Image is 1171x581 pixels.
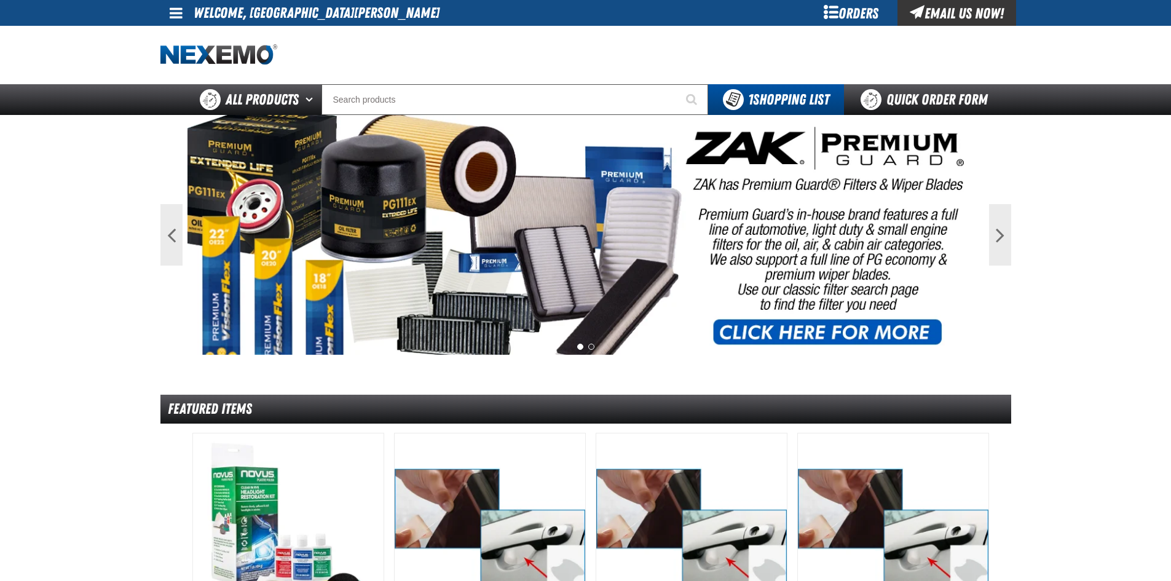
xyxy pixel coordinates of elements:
[160,395,1011,424] div: Featured Items
[989,204,1011,266] button: Next
[160,204,183,266] button: Previous
[321,84,708,115] input: Search
[577,344,583,350] button: 1 of 2
[844,84,1011,115] a: Quick Order Form
[748,91,753,108] strong: 1
[301,84,321,115] button: Open All Products pages
[226,89,299,111] span: All Products
[160,44,277,66] img: Nexemo logo
[588,344,594,350] button: 2 of 2
[748,91,829,108] span: Shopping List
[677,84,708,115] button: Start Searching
[708,84,844,115] button: You have 1 Shopping List. Open to view details
[187,115,984,355] img: PG Filters & Wipers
